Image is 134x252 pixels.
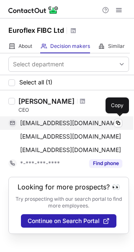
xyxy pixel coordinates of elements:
span: Select all (1) [19,79,52,86]
button: Continue on Search Portal [21,214,116,228]
div: Select department [13,60,64,68]
h1: Euroflex FIBC Ltd [8,25,64,35]
span: [EMAIL_ADDRESS][DOMAIN_NAME] [20,146,121,154]
span: Similar [108,43,125,50]
div: [PERSON_NAME] [18,97,75,105]
div: CEO [18,106,129,114]
p: Try prospecting with our search portal to find more employees. [15,196,123,209]
button: Reveal Button [89,159,122,168]
img: ContactOut v5.3.10 [8,5,59,15]
span: Decision makers [50,43,90,50]
span: [EMAIL_ADDRESS][DOMAIN_NAME] [20,133,121,140]
header: Looking for more prospects? 👀 [18,183,120,191]
span: [EMAIL_ADDRESS][DOMAIN_NAME] [20,119,121,127]
span: Continue on Search Portal [28,218,100,224]
span: About [18,43,32,50]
